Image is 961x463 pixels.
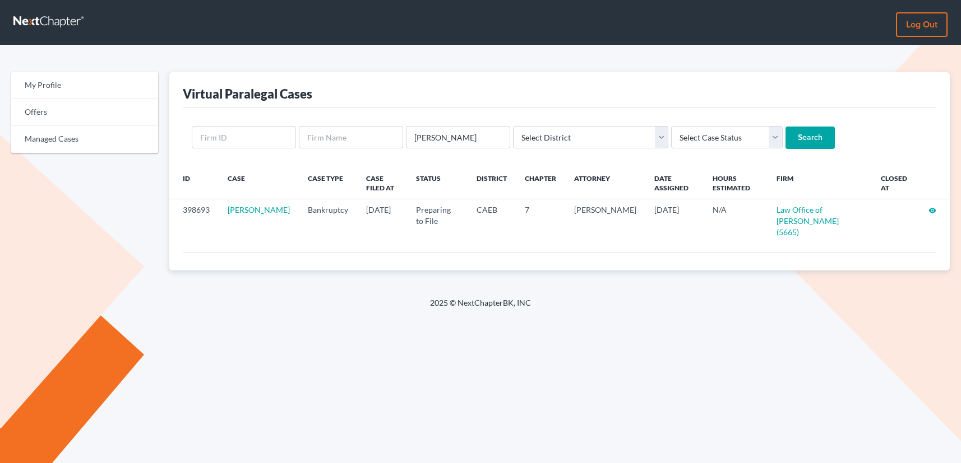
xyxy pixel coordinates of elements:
td: CAEB [468,199,516,243]
input: Firm ID [192,126,296,148]
i: visibility [928,207,936,214]
td: [PERSON_NAME] [565,199,645,243]
th: District [468,167,516,199]
td: 398693 [169,199,219,243]
td: N/A [704,199,768,243]
td: Bankruptcy [299,199,357,243]
td: [DATE] [357,199,407,243]
td: 7 [516,199,565,243]
a: [PERSON_NAME] [228,205,290,214]
a: Log out [896,12,948,37]
td: [DATE] [645,199,704,243]
th: Firm [768,167,872,199]
th: Status [407,167,468,199]
th: Attorney [565,167,645,199]
input: Enter search terms... [406,126,510,148]
a: Law Office of [PERSON_NAME] (5665) [777,205,839,237]
div: Virtual Paralegal Cases [183,86,312,102]
th: Case Filed At [357,167,407,199]
th: Date Assigned [645,167,704,199]
th: ID [169,167,219,199]
a: visibility [928,205,936,214]
a: Offers [11,99,158,126]
a: Managed Cases [11,126,158,153]
div: 2025 © NextChapterBK, INC [161,297,800,317]
input: Search [786,127,835,149]
th: Chapter [516,167,565,199]
th: Closed at [872,167,920,199]
th: Case Type [299,167,357,199]
td: Preparing to File [407,199,468,243]
a: My Profile [11,72,158,99]
input: Firm Name [299,126,403,148]
th: Case [219,167,299,199]
th: Hours Estimated [704,167,768,199]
